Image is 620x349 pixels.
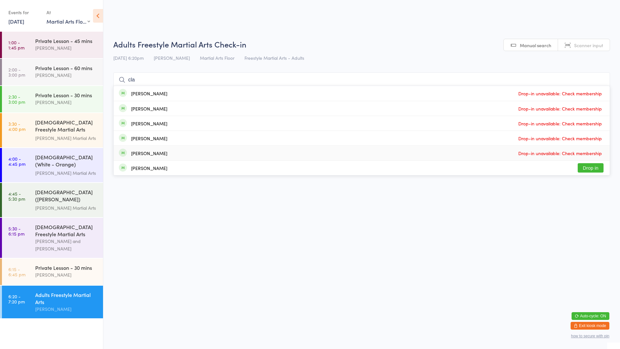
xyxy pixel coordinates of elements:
div: [DEMOGRAPHIC_DATA] Freestyle Martial Arts [35,223,98,238]
div: [PERSON_NAME] and [PERSON_NAME] [35,238,98,252]
a: 1:00 -1:45 pmPrivate Lesson - 45 mins[PERSON_NAME] [2,32,103,58]
time: 1:00 - 1:45 pm [8,40,25,50]
button: Auto-cycle: ON [572,312,609,320]
div: [PERSON_NAME] [131,151,167,156]
a: [DATE] [8,18,24,25]
time: 4:45 - 5:30 pm [8,191,25,201]
a: 5:30 -6:15 pm[DEMOGRAPHIC_DATA] Freestyle Martial Arts[PERSON_NAME] and [PERSON_NAME] [2,218,103,258]
div: [PERSON_NAME] Martial Arts [35,169,98,177]
div: Adults Freestyle Martial Arts [35,291,98,305]
span: [DATE] 6:20pm [113,55,144,61]
div: [PERSON_NAME] [35,271,98,279]
span: Scanner input [574,42,603,48]
time: 2:30 - 3:00 pm [8,94,25,104]
div: [PERSON_NAME] [35,44,98,52]
span: Freestyle Martial Arts - Adults [244,55,304,61]
div: [PERSON_NAME] [131,165,167,171]
a: 4:00 -4:45 pm[DEMOGRAPHIC_DATA] (White - Orange) Freestyle Martial Arts[PERSON_NAME] Martial Arts [2,148,103,182]
div: [PERSON_NAME] [131,136,167,141]
div: [PERSON_NAME] [35,99,98,106]
div: Private Lesson - 30 mins [35,91,98,99]
div: [DEMOGRAPHIC_DATA] ([PERSON_NAME]) Freestyle Martial Arts [35,188,98,204]
a: 3:30 -4:00 pm[DEMOGRAPHIC_DATA] Freestyle Martial Arts (Little Heroes)[PERSON_NAME] Martial Arts [2,113,103,147]
div: [DEMOGRAPHIC_DATA] Freestyle Martial Arts (Little Heroes) [35,119,98,134]
h2: Adults Freestyle Martial Arts Check-in [113,39,610,49]
div: Private Lesson - 30 mins [35,264,98,271]
time: 3:30 - 4:00 pm [8,121,26,132]
div: [PERSON_NAME] Martial Arts [35,134,98,142]
time: 4:00 - 4:45 pm [8,156,26,166]
button: Drop in [578,163,604,173]
div: Private Lesson - 45 mins [35,37,98,44]
a: 6:20 -7:20 pmAdults Freestyle Martial Arts[PERSON_NAME] [2,286,103,318]
button: Exit kiosk mode [571,322,609,330]
a: 2:30 -3:00 pmPrivate Lesson - 30 mins[PERSON_NAME] [2,86,103,112]
a: 6:15 -6:45 pmPrivate Lesson - 30 mins[PERSON_NAME] [2,259,103,285]
span: Drop-in unavailable: Check membership [517,148,604,158]
span: Drop-in unavailable: Check membership [517,133,604,143]
span: Drop-in unavailable: Check membership [517,119,604,128]
div: Private Lesson - 60 mins [35,64,98,71]
time: 6:15 - 6:45 pm [8,267,26,277]
div: [PERSON_NAME] [131,91,167,96]
button: how to secure with pin [571,334,609,338]
div: Events for [8,7,40,18]
span: Manual search [520,42,551,48]
span: Drop-in unavailable: Check membership [517,89,604,98]
div: [PERSON_NAME] Martial Arts [35,204,98,212]
time: 6:20 - 7:20 pm [8,294,25,304]
span: [PERSON_NAME] [154,55,190,61]
div: [PERSON_NAME] [131,106,167,111]
div: [DEMOGRAPHIC_DATA] (White - Orange) Freestyle Martial Arts [35,153,98,169]
a: 2:00 -3:00 pmPrivate Lesson - 60 mins[PERSON_NAME] [2,59,103,85]
time: 2:00 - 3:00 pm [8,67,25,77]
div: Martial Arts Floor [46,18,90,25]
input: Search [113,72,610,87]
div: At [46,7,90,18]
span: Drop-in unavailable: Check membership [517,104,604,113]
div: [PERSON_NAME] [35,71,98,79]
div: [PERSON_NAME] [35,305,98,313]
span: Martial Arts Floor [200,55,234,61]
div: [PERSON_NAME] [131,121,167,126]
a: 4:45 -5:30 pm[DEMOGRAPHIC_DATA] ([PERSON_NAME]) Freestyle Martial Arts[PERSON_NAME] Martial Arts [2,183,103,217]
time: 5:30 - 6:15 pm [8,226,25,236]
